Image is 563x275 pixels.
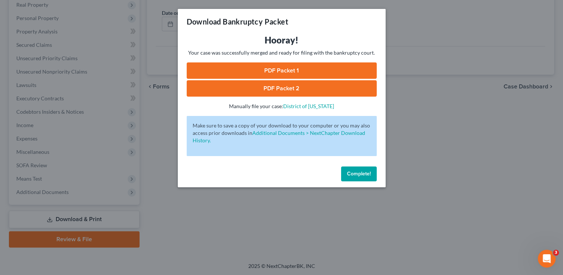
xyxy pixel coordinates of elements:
span: Complete! [347,171,371,177]
a: PDF Packet 1 [187,62,377,79]
h3: Hooray! [187,34,377,46]
h3: Download Bankruptcy Packet [187,16,288,27]
span: 3 [553,250,559,256]
a: Additional Documents > NextChapter Download History. [193,130,365,143]
p: Manually file your case: [187,103,377,110]
p: Your case was successfully merged and ready for filing with the bankruptcy court. [187,49,377,56]
button: Complete! [341,166,377,181]
a: PDF Packet 2 [187,80,377,97]
p: Make sure to save a copy of your download to your computer or you may also access prior downloads in [193,122,371,144]
a: District of [US_STATE] [283,103,334,109]
iframe: Intercom live chat [538,250,556,268]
